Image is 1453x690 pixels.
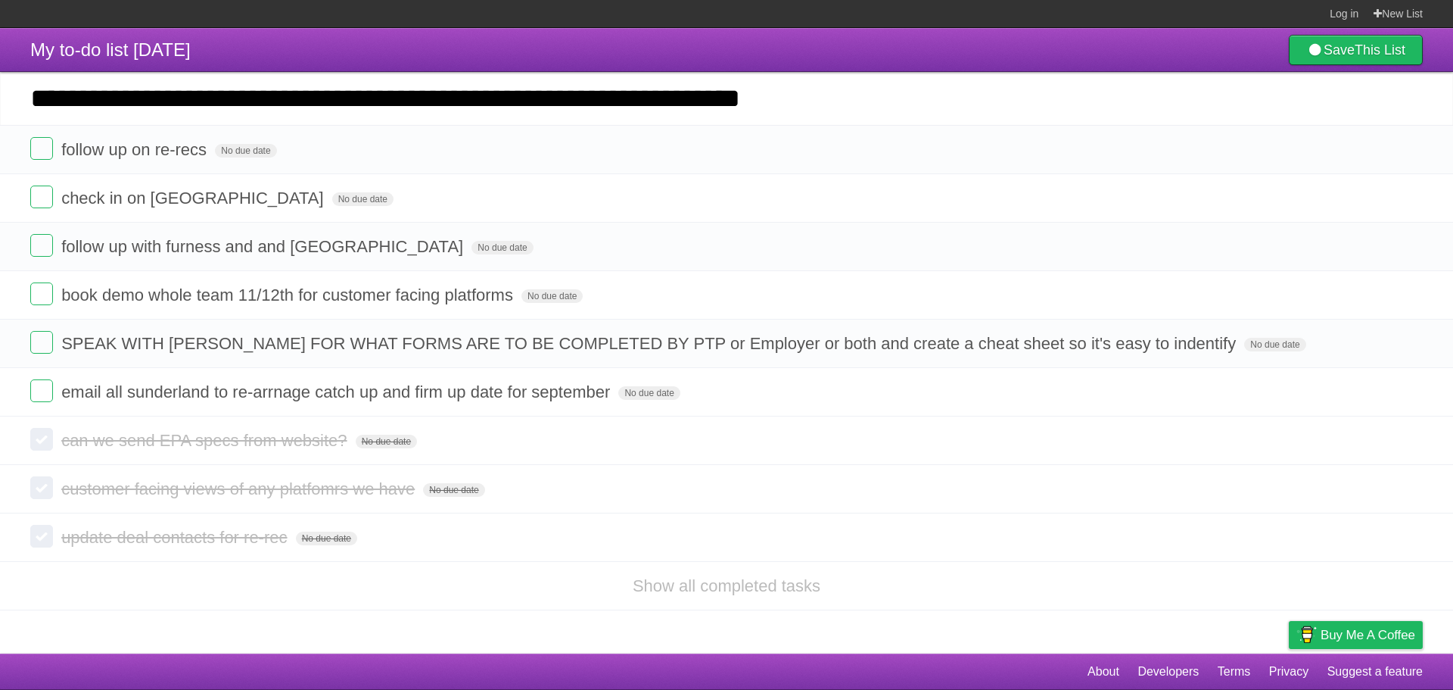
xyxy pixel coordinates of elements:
[61,140,210,159] span: follow up on re-recs
[618,386,680,400] span: No due date
[1355,42,1405,58] b: This List
[61,479,418,498] span: customer facing views of any platfomrs we have
[633,576,820,595] a: Show all completed tasks
[61,237,467,256] span: follow up with furness and and [GEOGRAPHIC_DATA]
[30,379,53,402] label: Done
[61,382,614,401] span: email all sunderland to re-arrnage catch up and firm up date for september
[1327,657,1423,686] a: Suggest a feature
[30,476,53,499] label: Done
[1218,657,1251,686] a: Terms
[30,283,53,305] label: Done
[61,189,327,208] span: check in on [GEOGRAPHIC_DATA]
[30,39,191,60] span: My to-do list [DATE]
[30,331,53,354] label: Done
[30,234,53,257] label: Done
[61,528,291,547] span: update deal contacts for re-rec
[1289,35,1423,65] a: SaveThis List
[471,241,533,254] span: No due date
[1137,657,1199,686] a: Developers
[1321,622,1415,648] span: Buy me a coffee
[61,431,350,450] span: can we send EPA specs from website?
[296,532,357,545] span: No due date
[521,289,583,303] span: No due date
[61,286,517,304] span: book demo whole team 11/12th for customer facing platforms
[1087,657,1119,686] a: About
[1296,622,1317,648] img: Buy me a coffee
[30,428,53,451] label: Done
[61,334,1240,353] span: SPEAK WITH [PERSON_NAME] FOR WHAT FORMS ARE TO BE COMPLETED BY PTP or Employer or both and create...
[423,483,484,497] span: No due date
[30,525,53,548] label: Done
[30,137,53,160] label: Done
[1244,338,1305,351] span: No due date
[1269,657,1308,686] a: Privacy
[215,144,276,158] span: No due date
[1289,621,1423,649] a: Buy me a coffee
[30,186,53,208] label: Done
[356,435,417,448] span: No due date
[332,192,394,206] span: No due date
